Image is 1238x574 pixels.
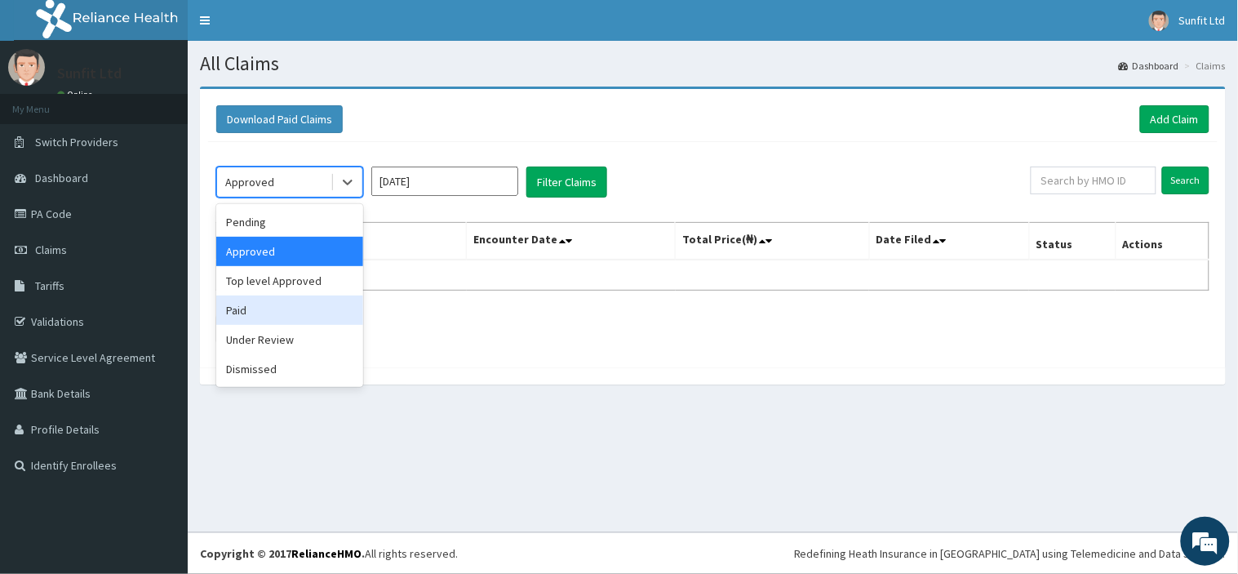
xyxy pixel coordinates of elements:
button: Download Paid Claims [216,105,343,133]
img: User Image [1149,11,1169,31]
a: Online [57,89,96,100]
img: User Image [8,49,45,86]
th: Actions [1116,223,1209,260]
li: Claims [1181,59,1226,73]
footer: All rights reserved. [188,532,1238,574]
span: Switch Providers [35,135,118,149]
div: Pending [216,207,363,237]
div: Minimize live chat window [268,8,307,47]
a: Dashboard [1119,59,1179,73]
th: Status [1029,223,1116,260]
div: Under Review [216,325,363,354]
th: Date Filed [869,223,1029,260]
div: Redefining Heath Insurance in [GEOGRAPHIC_DATA] using Telemedicine and Data Science! [794,545,1226,562]
input: Search [1162,167,1209,194]
th: Total Price(₦) [676,223,869,260]
p: Sunfit Ltd [57,66,122,81]
h1: All Claims [200,53,1226,74]
input: Select Month and Year [371,167,518,196]
span: Claims [35,243,67,257]
div: Approved [216,237,363,266]
span: Tariffs [35,278,64,293]
div: Chat with us now [85,91,274,113]
button: Filter Claims [526,167,607,198]
textarea: Type your message and hit 'Enter' [8,393,311,450]
a: Add Claim [1140,105,1209,133]
span: Sunfit Ltd [1179,13,1226,28]
div: Top level Approved [216,266,363,296]
th: Encounter Date [467,223,676,260]
div: Dismissed [216,354,363,384]
input: Search by HMO ID [1031,167,1156,194]
span: Dashboard [35,171,88,185]
span: We're online! [95,179,225,344]
strong: Copyright © 2017 . [200,546,365,561]
div: Approved [225,174,274,190]
a: RelianceHMO [291,546,362,561]
img: d_794563401_company_1708531726252_794563401 [30,82,66,122]
div: Paid [216,296,363,325]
